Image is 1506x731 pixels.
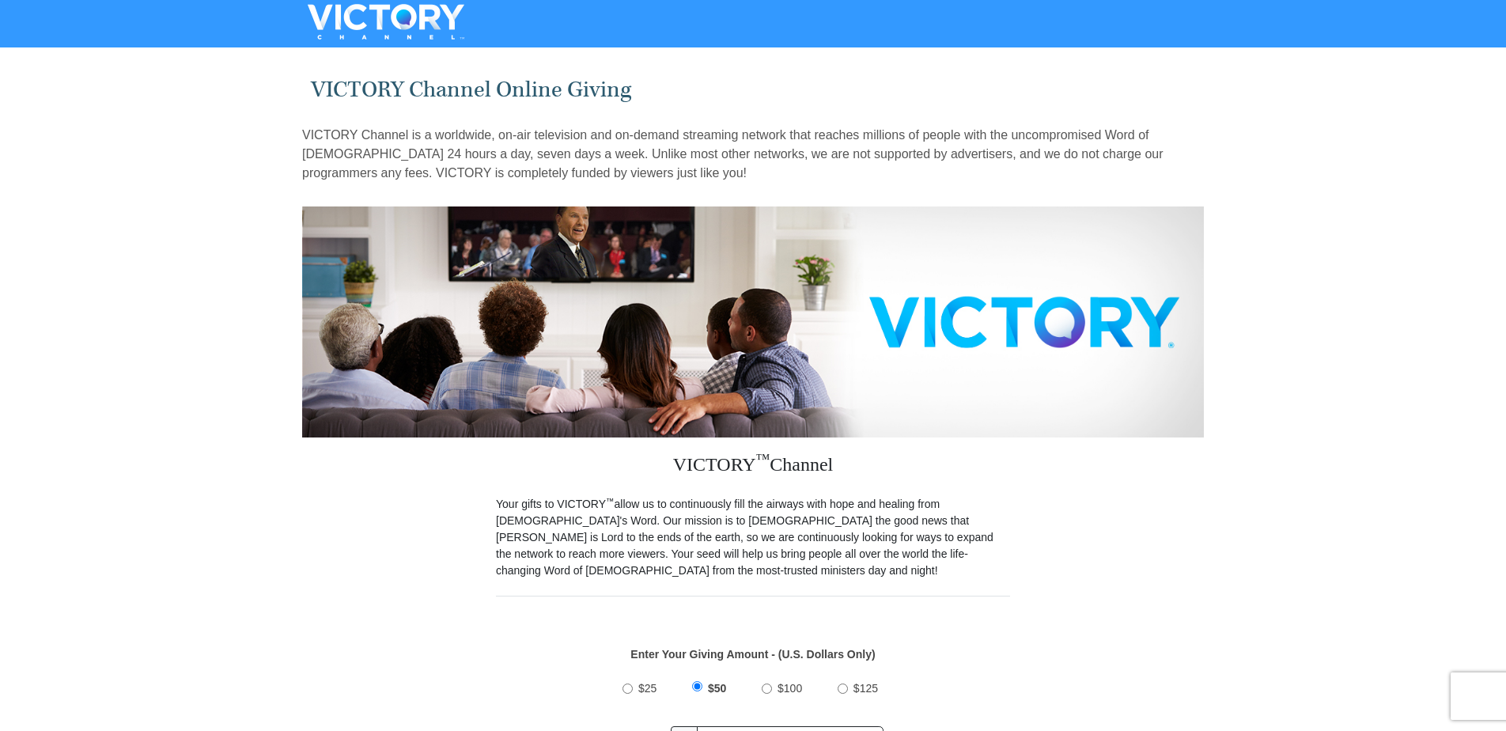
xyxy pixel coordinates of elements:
sup: ™ [756,451,770,467]
h1: VICTORY Channel Online Giving [311,77,1196,103]
sup: ™ [606,496,615,506]
p: VICTORY Channel is a worldwide, on-air television and on-demand streaming network that reaches mi... [302,126,1204,183]
p: Your gifts to VICTORY allow us to continuously fill the airways with hope and healing from [DEMOG... [496,496,1010,579]
strong: Enter Your Giving Amount - (U.S. Dollars Only) [630,648,875,661]
span: $100 [778,682,802,695]
h3: VICTORY Channel [496,437,1010,496]
span: $25 [638,682,657,695]
img: VICTORYTHON - VICTORY Channel [287,4,485,40]
span: $50 [708,682,726,695]
span: $125 [853,682,878,695]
